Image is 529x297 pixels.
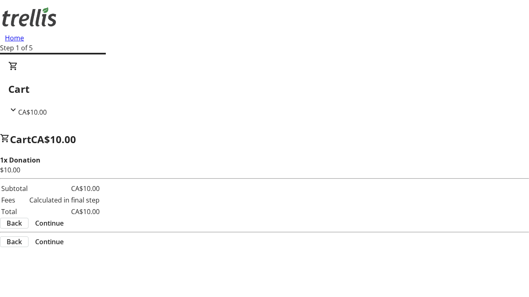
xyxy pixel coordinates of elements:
[29,218,70,228] button: Continue
[8,61,521,117] div: CartCA$10.00
[1,206,28,217] td: Total
[7,218,22,228] span: Back
[29,237,70,247] button: Continue
[35,237,64,247] span: Continue
[29,195,100,205] td: Calculated in final step
[31,132,76,146] span: CA$10.00
[35,218,64,228] span: Continue
[1,183,28,194] td: Subtotal
[7,237,22,247] span: Back
[18,108,47,117] span: CA$10.00
[29,206,100,217] td: CA$10.00
[29,183,100,194] td: CA$10.00
[1,195,28,205] td: Fees
[8,82,521,97] h2: Cart
[10,132,31,146] span: Cart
